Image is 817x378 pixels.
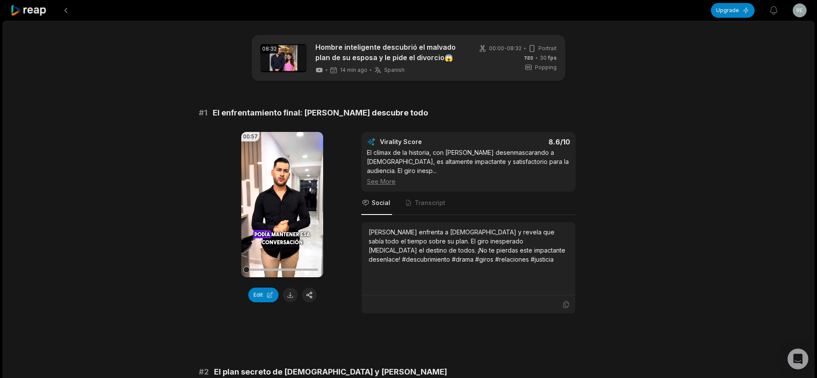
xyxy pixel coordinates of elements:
[538,45,557,52] span: Portrait
[548,54,557,61] span: fps
[367,148,570,186] div: El clímax de la historia, con [PERSON_NAME] desenmascarando a [DEMOGRAPHIC_DATA], es altamente im...
[340,67,367,74] span: 14 min ago
[367,177,570,186] div: See More
[214,366,447,378] span: El plan secreto de [DEMOGRAPHIC_DATA] y [PERSON_NAME]
[361,192,576,215] nav: Tabs
[380,138,473,146] div: Virality Score
[372,199,390,207] span: Social
[415,199,445,207] span: Transcript
[369,227,568,264] div: [PERSON_NAME] enfrenta a [DEMOGRAPHIC_DATA] y revela que sabía todo el tiempo sobre su plan. El g...
[241,132,323,277] video: Your browser does not support mp4 format.
[711,3,755,18] button: Upgrade
[477,138,571,146] div: 8.6 /10
[199,366,209,378] span: # 2
[213,107,428,119] span: El enfrentamiento final: [PERSON_NAME] descubre todo
[248,288,279,302] button: Edit
[315,42,465,63] a: Hombre inteligente descubrió el malvado plan de su esposa y le pide el divorcio😱
[535,64,557,71] span: Popping
[199,107,207,119] span: # 1
[788,349,808,369] div: Open Intercom Messenger
[384,67,405,74] span: Spanish
[489,45,522,52] span: 00:00 - 08:32
[540,54,557,62] span: 30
